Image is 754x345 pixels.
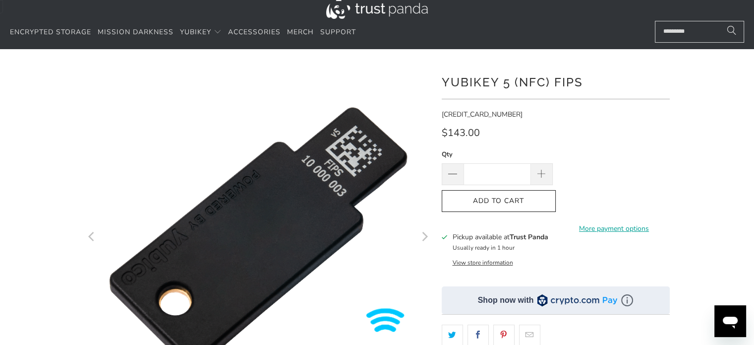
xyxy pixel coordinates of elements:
summary: YubiKey [180,21,222,44]
span: $143.00 [442,126,480,139]
span: Support [320,27,356,37]
a: Accessories [228,21,281,44]
span: Mission Darkness [98,27,174,37]
a: Merch [287,21,314,44]
span: Accessories [228,27,281,37]
span: Merch [287,27,314,37]
a: More payment options [559,223,670,234]
a: Support [320,21,356,44]
b: Trust Panda [509,232,548,242]
input: Search... [655,21,744,43]
div: Shop now with [478,295,534,306]
button: Add to Cart [442,190,556,212]
span: [CREDIT_CARD_NUMBER] [442,110,522,119]
a: Encrypted Storage [10,21,91,44]
span: Encrypted Storage [10,27,91,37]
iframe: 启动消息传送窗口的按钮 [714,305,746,337]
nav: Translation missing: en.navigation.header.main_nav [10,21,356,44]
small: Usually ready in 1 hour [452,244,514,252]
h1: YubiKey 5 (NFC) FIPS [442,71,670,91]
button: Search [719,21,744,43]
h3: Pickup available at [452,232,548,242]
span: YubiKey [180,27,211,37]
span: Add to Cart [452,197,545,206]
button: View store information [452,259,513,267]
label: Qty [442,149,553,160]
a: Mission Darkness [98,21,174,44]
